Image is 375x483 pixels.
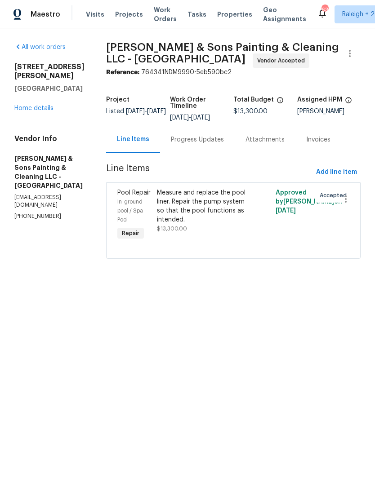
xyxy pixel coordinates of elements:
[14,154,85,190] h5: [PERSON_NAME] & Sons Painting & Cleaning LLC - [GEOGRAPHIC_DATA]
[14,44,66,50] a: All work orders
[117,135,149,144] div: Line Items
[217,10,252,19] span: Properties
[276,190,342,214] span: Approved by [PERSON_NAME] on
[117,199,147,222] span: In-ground pool / Spa - Pool
[320,191,350,200] span: Accepted
[170,115,189,121] span: [DATE]
[257,56,308,65] span: Vendor Accepted
[106,42,339,64] span: [PERSON_NAME] & Sons Painting & Cleaning LLC - [GEOGRAPHIC_DATA]
[14,105,54,111] a: Home details
[106,164,312,181] span: Line Items
[277,97,284,108] span: The total cost of line items that have been proposed by Opendoor. This sum includes line items th...
[263,5,306,23] span: Geo Assignments
[157,188,250,224] div: Measure and replace the pool liner. Repair the pump system so that the pool functions as intended.
[14,134,85,143] h4: Vendor Info
[126,108,166,115] span: -
[297,108,361,115] div: [PERSON_NAME]
[31,10,60,19] span: Maestro
[233,108,268,115] span: $13,300.00
[154,5,177,23] span: Work Orders
[14,194,85,209] p: [EMAIL_ADDRESS][DOMAIN_NAME]
[115,10,143,19] span: Projects
[126,108,145,115] span: [DATE]
[171,135,224,144] div: Progress Updates
[157,226,187,231] span: $13,300.00
[342,10,375,19] span: Raleigh + 2
[106,108,166,115] span: Listed
[118,229,143,238] span: Repair
[106,68,361,77] div: 764341NDM9990-5eb590bc2
[191,115,210,121] span: [DATE]
[187,11,206,18] span: Tasks
[233,97,274,103] h5: Total Budget
[276,208,296,214] span: [DATE]
[14,62,85,80] h2: [STREET_ADDRESS][PERSON_NAME]
[321,5,328,14] div: 63
[246,135,285,144] div: Attachments
[14,213,85,220] p: [PHONE_NUMBER]
[117,190,151,196] span: Pool Repair
[316,167,357,178] span: Add line item
[306,135,330,144] div: Invoices
[147,108,166,115] span: [DATE]
[170,97,234,109] h5: Work Order Timeline
[297,97,342,103] h5: Assigned HPM
[312,164,361,181] button: Add line item
[106,69,139,75] b: Reference:
[14,84,85,93] h5: [GEOGRAPHIC_DATA]
[86,10,104,19] span: Visits
[170,115,210,121] span: -
[345,97,352,108] span: The hpm assigned to this work order.
[106,97,129,103] h5: Project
